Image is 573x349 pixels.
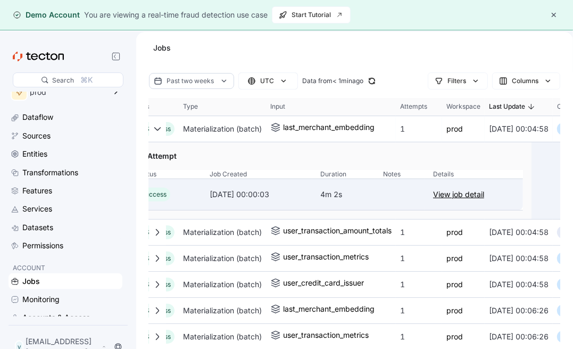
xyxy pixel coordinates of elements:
[9,291,122,307] a: Monitoring
[433,170,454,178] span: Details
[302,76,363,86] div: Data from < 1min ago
[283,224,392,237] div: user_transaction_amount_totals
[279,7,344,23] span: Start Tutorial
[22,130,51,142] div: Sources
[283,121,375,134] div: last_merchant_embedding
[22,240,63,251] div: Permissions
[272,6,351,23] button: Start Tutorial
[396,222,442,243] div: 1
[22,312,90,323] div: Accounts & Access
[512,76,538,86] div: Columns
[485,274,553,295] div: [DATE] 00:04:58
[260,76,274,86] div: UTC
[396,300,442,321] div: 1
[9,310,122,326] a: Accounts & Access
[396,274,442,295] div: 1
[433,188,484,201] a: View job detail
[210,170,247,178] span: Job Created
[446,123,463,135] a: prod
[270,277,364,292] a: user_credit_card_issuer
[183,102,198,111] span: Type
[447,76,466,86] div: Filters
[22,111,53,123] div: Dataflow
[489,102,525,111] span: Last Update
[13,263,118,273] p: ACCOUNT
[22,203,52,215] div: Services
[9,273,122,289] a: Jobs
[446,304,463,317] a: prod
[485,222,553,243] div: [DATE] 00:04:58
[321,170,347,178] span: Duration
[485,300,553,321] div: [DATE] 00:06:26
[396,248,442,269] div: 1
[446,278,463,291] a: prod
[210,188,303,201] div: [DATE] 00:00:03
[283,303,375,315] div: last_merchant_embedding
[283,277,364,289] div: user_credit_card_issuer
[485,118,553,140] div: [DATE] 00:04:58
[396,98,442,115] button: Attempts
[270,329,369,344] a: user_transaction_metrics
[396,326,442,347] div: 1
[9,146,122,162] a: Entities
[270,303,375,318] a: last_merchant_embedding
[22,275,40,287] div: Jobs
[383,170,401,178] span: Notes
[428,72,488,90] button: Filters
[9,128,122,144] a: Sources
[396,118,442,140] div: 1
[270,224,392,240] a: user_transaction_amount_totals
[485,248,553,269] div: [DATE] 00:04:58
[179,274,266,295] div: Materialization (batch)
[22,167,78,178] div: Transformations
[446,102,480,111] span: Workspace
[179,118,266,140] div: Materialization (batch)
[321,188,343,201] div: 4m 2s
[283,250,369,263] div: user_transaction_metrics
[283,329,369,342] div: user_transaction_metrics
[485,98,553,115] button: Last Update
[13,72,123,87] div: Search⌘K
[485,326,553,347] div: [DATE] 00:06:26
[179,300,266,321] div: Materialization (batch)
[141,190,167,198] span: Success
[179,248,266,269] div: Materialization (batch)
[9,220,122,236] a: Datasets
[270,102,285,111] span: Input
[446,226,463,239] a: prod
[179,326,266,347] div: Materialization (batch)
[22,185,52,197] div: Features
[52,75,74,85] div: Search
[9,201,122,217] a: Services
[238,72,298,90] button: UTC
[446,330,463,343] a: prod
[129,151,523,161] div: 1 Job Attempt
[9,238,122,254] a: Permissions
[84,9,268,21] div: You are viewing a real-time fraud detection use case
[492,72,560,90] button: Columns
[400,102,427,111] span: Attempts
[9,109,122,125] a: Dataflow
[446,252,463,265] a: prod
[179,222,266,243] div: Materialization (batch)
[80,74,93,86] div: ⌘K
[30,88,105,96] div: prod
[149,43,175,53] div: Jobs
[22,148,47,160] div: Entities
[270,121,375,136] a: last_merchant_embedding
[22,294,60,305] div: Monitoring
[9,165,122,181] a: Transformations
[22,222,53,233] div: Datasets
[167,76,217,86] div: Past two weeks
[270,250,369,266] a: user_transaction_metrics
[9,183,122,199] a: Features
[13,10,80,20] div: Demo Account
